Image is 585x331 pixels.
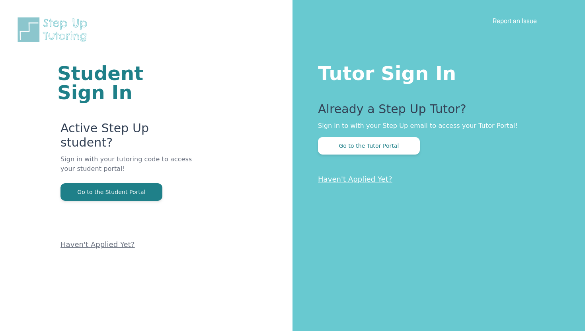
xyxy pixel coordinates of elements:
[60,240,135,249] a: Haven't Applied Yet?
[318,137,420,155] button: Go to the Tutor Portal
[318,175,392,183] a: Haven't Applied Yet?
[60,183,162,201] button: Go to the Student Portal
[57,64,197,102] h1: Student Sign In
[60,121,197,155] p: Active Step Up student?
[318,61,553,83] h1: Tutor Sign In
[60,155,197,183] p: Sign in with your tutoring code to access your student portal!
[318,102,553,121] p: Already a Step Up Tutor?
[318,142,420,149] a: Go to the Tutor Portal
[493,17,537,25] a: Report an Issue
[16,16,92,43] img: Step Up Tutoring horizontal logo
[60,188,162,196] a: Go to the Student Portal
[318,121,553,131] p: Sign in to with your Step Up email to access your Tutor Portal!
